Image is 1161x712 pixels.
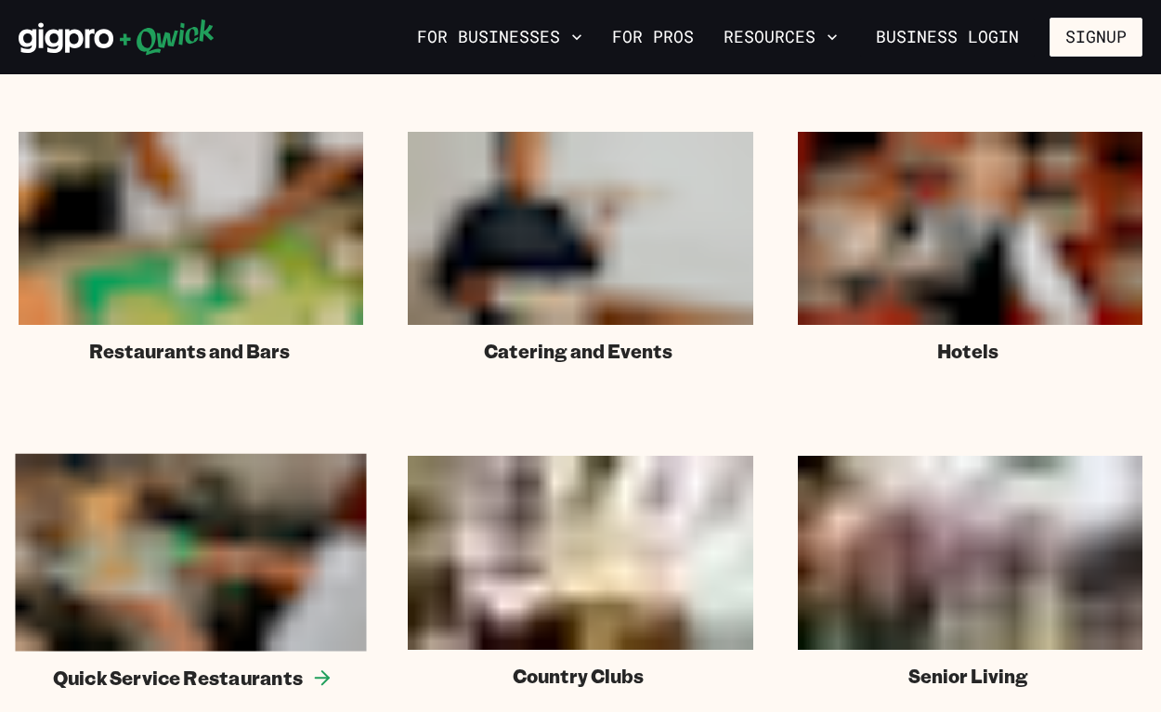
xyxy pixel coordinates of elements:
[798,132,1142,364] a: Hotels
[513,665,644,688] span: Country Clubs
[1050,18,1142,57] button: Signup
[798,456,1142,688] a: Senior Living
[408,456,752,688] a: Country Clubs
[89,340,290,363] span: Restaurants and Bars
[408,132,752,364] a: Catering and Events
[605,21,701,53] a: For Pros
[937,340,998,363] span: Hotels
[53,667,303,691] span: Quick Service Restaurants
[15,454,367,691] a: Quick Service Restaurants
[908,665,1028,688] span: Senior Living
[410,21,590,53] button: For Businesses
[860,18,1035,57] a: Business Login
[484,340,672,363] span: Catering and Events
[19,132,363,364] a: Restaurants and Bars
[716,21,845,53] button: Resources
